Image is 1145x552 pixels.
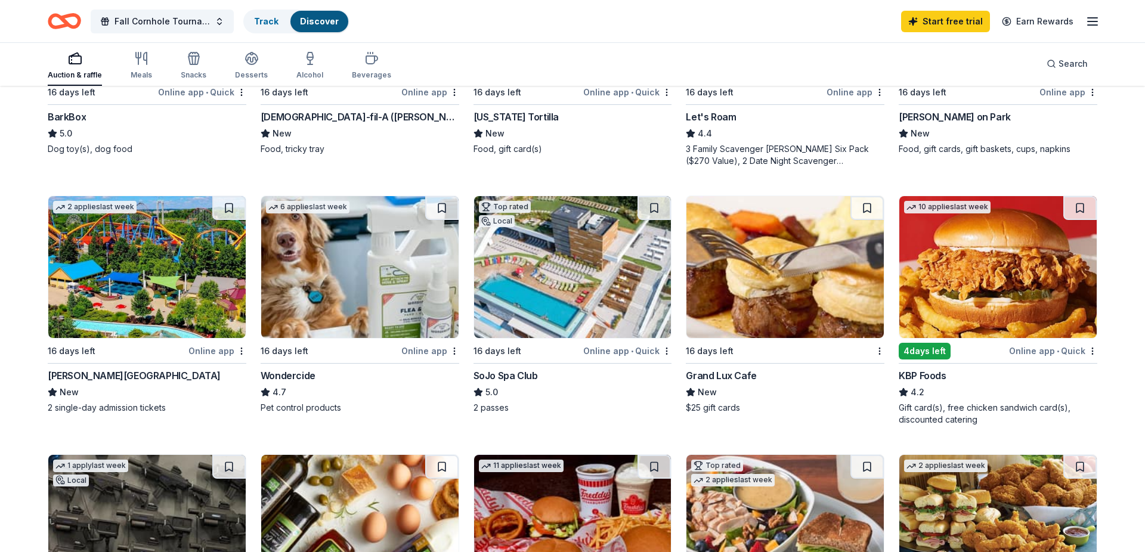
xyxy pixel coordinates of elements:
div: Food, gift card(s) [474,143,672,155]
div: Local [53,475,89,486]
div: Online app Quick [158,85,246,100]
div: 16 days left [48,344,95,358]
div: Dog toy(s), dog food [48,143,246,155]
a: Image for Dorney Park & Wildwater Kingdom2 applieslast week16 days leftOnline app[PERSON_NAME][GE... [48,196,246,414]
div: Local [479,215,515,227]
div: 16 days left [686,85,734,100]
span: 5.0 [485,385,498,399]
button: Snacks [181,46,206,86]
div: Top rated [691,460,743,472]
button: Desserts [235,46,268,86]
img: Image for KBP Foods [899,196,1097,338]
div: 16 days left [474,344,521,358]
div: Online app [401,85,459,100]
button: Alcohol [296,46,323,86]
div: 2 applies last week [53,201,137,213]
div: 1 apply last week [53,460,128,472]
button: Auction & raffle [48,46,102,86]
div: 16 days left [261,344,308,358]
div: 2 single-day admission tickets [48,402,246,414]
div: Online app [401,343,459,358]
a: Track [254,16,278,26]
div: Online app Quick [583,343,671,358]
div: Top rated [479,201,531,213]
span: 4.4 [698,126,712,141]
img: Image for Dorney Park & Wildwater Kingdom [48,196,246,338]
a: Image for SoJo Spa ClubTop ratedLocal16 days leftOnline app•QuickSoJo Spa Club5.02 passes [474,196,672,414]
span: • [631,346,633,356]
a: Earn Rewards [995,11,1081,32]
div: Grand Lux Cafe [686,368,756,383]
img: Image for Wondercide [261,196,459,338]
span: New [485,126,505,141]
span: • [1057,346,1059,356]
div: $25 gift cards [686,402,884,414]
div: Online app [827,85,884,100]
span: 5.0 [60,126,72,141]
div: Alcohol [296,70,323,80]
div: Desserts [235,70,268,80]
div: [PERSON_NAME] on Park [899,110,1011,124]
div: Online app [188,343,246,358]
button: Meals [131,46,152,86]
div: Pet control products [261,402,459,414]
div: Let's Roam [686,110,736,124]
span: • [631,88,633,97]
span: Fall Cornhole Tournament Fundraiser Transplant Games of [GEOGRAPHIC_DATA] 2026 [114,14,210,29]
a: Image for Grand Lux Cafe16 days leftGrand Lux CafeNew$25 gift cards [686,196,884,414]
div: 16 days left [474,85,521,100]
img: Image for Grand Lux Cafe [686,196,884,338]
div: 16 days left [899,85,946,100]
div: [DEMOGRAPHIC_DATA]-fil-A ([PERSON_NAME]) [261,110,459,124]
div: 16 days left [686,344,734,358]
button: Fall Cornhole Tournament Fundraiser Transplant Games of [GEOGRAPHIC_DATA] 2026 [91,10,234,33]
div: 2 applies last week [904,460,988,472]
span: • [206,88,208,97]
div: Online app [1039,85,1097,100]
a: Discover [300,16,339,26]
div: [US_STATE] Tortilla [474,110,559,124]
div: Snacks [181,70,206,80]
span: Search [1059,57,1088,71]
div: Auction & raffle [48,70,102,80]
div: Wondercide [261,368,315,383]
img: Image for SoJo Spa Club [474,196,671,338]
span: New [911,126,930,141]
div: SoJo Spa Club [474,368,538,383]
div: Online app Quick [583,85,671,100]
div: Beverages [352,70,391,80]
div: 4 days left [899,343,951,359]
div: 6 applies last week [266,201,349,213]
a: Home [48,7,81,35]
div: [PERSON_NAME][GEOGRAPHIC_DATA] [48,368,221,383]
a: Image for KBP Foods10 applieslast week4days leftOnline app•QuickKBP Foods4.2Gift card(s), free ch... [899,196,1097,426]
button: Search [1037,52,1097,76]
div: Food, gift cards, gift baskets, cups, napkins [899,143,1097,155]
div: Meals [131,70,152,80]
span: New [273,126,292,141]
a: Image for Wondercide6 applieslast week16 days leftOnline appWondercide4.7Pet control products [261,196,459,414]
button: TrackDiscover [243,10,349,33]
button: Beverages [352,46,391,86]
div: Gift card(s), free chicken sandwich card(s), discounted catering [899,402,1097,426]
div: 16 days left [48,85,95,100]
div: 11 applies last week [479,460,564,472]
div: Online app Quick [1009,343,1097,358]
div: Food, tricky tray [261,143,459,155]
a: Start free trial [901,11,990,32]
div: BarkBox [48,110,86,124]
div: 16 days left [261,85,308,100]
span: New [698,385,717,399]
div: 2 passes [474,402,672,414]
div: 2 applies last week [691,474,775,486]
span: New [60,385,79,399]
span: 4.2 [911,385,924,399]
div: KBP Foods [899,368,946,383]
span: 4.7 [273,385,286,399]
div: 3 Family Scavenger [PERSON_NAME] Six Pack ($270 Value), 2 Date Night Scavenger [PERSON_NAME] Two ... [686,143,884,167]
div: 10 applies last week [904,201,991,213]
